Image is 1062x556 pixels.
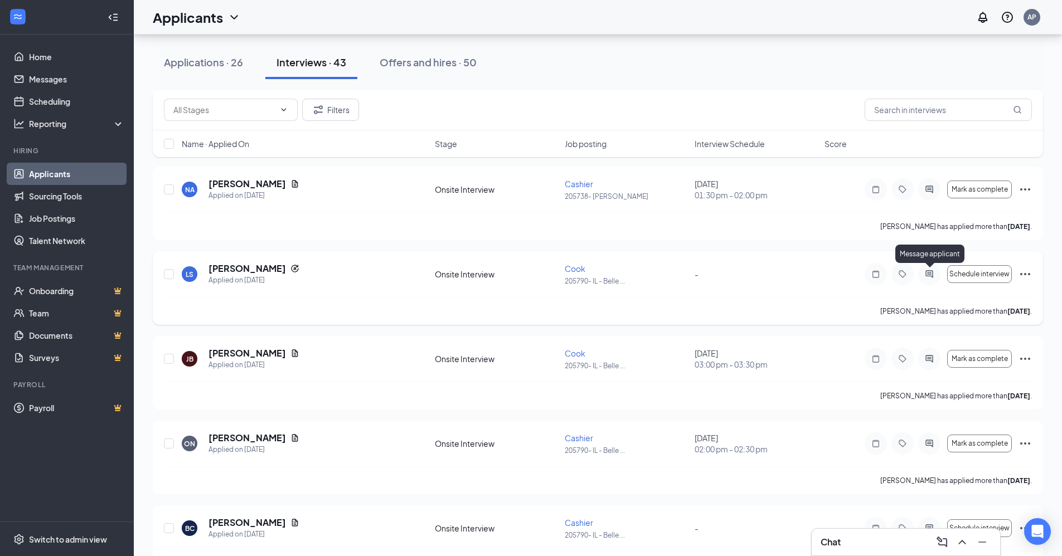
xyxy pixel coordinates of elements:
[208,262,286,275] h5: [PERSON_NAME]
[565,276,688,286] p: 205790- IL - Belle ...
[29,46,124,68] a: Home
[29,324,124,347] a: DocumentsCrown
[208,516,286,529] h5: [PERSON_NAME]
[896,439,909,448] svg: Tag
[565,446,688,455] p: 205790- IL - Belle ...
[947,350,1012,368] button: Mark as complete
[895,245,964,263] div: Message applicant
[277,55,346,69] div: Interviews · 43
[869,524,882,533] svg: Note
[208,190,299,201] div: Applied on [DATE]
[29,230,124,252] a: Talent Network
[29,280,124,302] a: OnboardingCrown
[290,518,299,527] svg: Document
[947,181,1012,198] button: Mark as complete
[565,361,688,370] p: 205790- IL - Belle ...
[435,353,558,364] div: Onsite Interview
[565,179,593,189] span: Cashier
[923,524,936,533] svg: ActiveChat
[869,354,882,363] svg: Note
[208,359,299,370] div: Applied on [DATE]
[12,11,23,22] svg: WorkstreamLogo
[880,391,1032,401] p: [PERSON_NAME] has applied more than .
[435,438,558,449] div: Onsite Interview
[435,138,457,149] span: Stage
[13,380,122,389] div: Payroll
[976,535,989,549] svg: Minimize
[896,185,909,194] svg: Tag
[933,533,951,551] button: ComposeMessage
[1019,183,1032,196] svg: Ellipses
[208,347,286,359] h5: [PERSON_NAME]
[186,354,193,364] div: JB
[29,163,124,185] a: Applicants
[153,8,223,27] h1: Applicants
[279,105,288,114] svg: ChevronDown
[29,534,107,545] div: Switch to admin view
[302,99,359,121] button: Filter Filters
[1007,476,1030,485] b: [DATE]
[565,192,688,201] p: 205738- [PERSON_NAME]
[973,533,991,551] button: Minimize
[923,185,936,194] svg: ActiveChat
[29,397,124,419] a: PayrollCrown
[13,146,122,155] div: Hiring
[695,178,818,201] div: [DATE]
[880,222,1032,231] p: [PERSON_NAME] has applied more than .
[290,433,299,442] svg: Document
[29,302,124,324] a: TeamCrown
[695,138,765,149] span: Interview Schedule
[208,178,286,190] h5: [PERSON_NAME]
[695,432,818,455] div: [DATE]
[312,103,325,116] svg: Filter
[695,189,818,201] span: 01:30 pm - 02:00 pm
[1019,437,1032,450] svg: Ellipses
[565,433,593,443] span: Cashier
[29,207,124,230] a: Job Postings
[952,440,1008,447] span: Mark as complete
[695,348,818,370] div: [DATE]
[935,535,949,549] svg: ComposeMessage
[949,524,1010,532] span: Schedule interview
[435,184,558,195] div: Onsite Interview
[896,270,909,279] svg: Tag
[953,533,971,551] button: ChevronUp
[380,55,477,69] div: Offers and hires · 50
[695,269,699,279] span: -
[173,104,275,116] input: All Stages
[29,90,124,113] a: Scheduling
[164,55,243,69] div: Applications · 26
[13,534,25,545] svg: Settings
[952,186,1008,193] span: Mark as complete
[290,264,299,273] svg: Reapply
[208,444,299,455] div: Applied on [DATE]
[865,99,1032,121] input: Search in interviews
[13,118,25,129] svg: Analysis
[208,275,299,286] div: Applied on [DATE]
[29,118,125,129] div: Reporting
[947,519,1012,537] button: Schedule interview
[896,354,909,363] svg: Tag
[29,185,124,207] a: Sourcing Tools
[435,523,558,534] div: Onsite Interview
[565,530,688,540] p: 205790- IL - Belle ...
[108,12,119,23] svg: Collapse
[947,265,1012,283] button: Schedule interview
[952,355,1008,363] span: Mark as complete
[923,270,936,279] svg: ActiveChat
[896,524,909,533] svg: Tag
[185,185,195,194] div: NA
[880,306,1032,316] p: [PERSON_NAME] has applied more than .
[208,529,299,540] div: Applied on [DATE]
[1024,518,1051,545] div: Open Intercom Messenger
[184,439,195,448] div: ON
[869,185,882,194] svg: Note
[435,269,558,280] div: Onsite Interview
[1019,267,1032,281] svg: Ellipses
[869,439,882,448] svg: Note
[821,536,841,548] h3: Chat
[1019,352,1032,365] svg: Ellipses
[565,264,585,274] span: Cook
[880,476,1032,485] p: [PERSON_NAME] has applied more than .
[923,439,936,448] svg: ActiveChat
